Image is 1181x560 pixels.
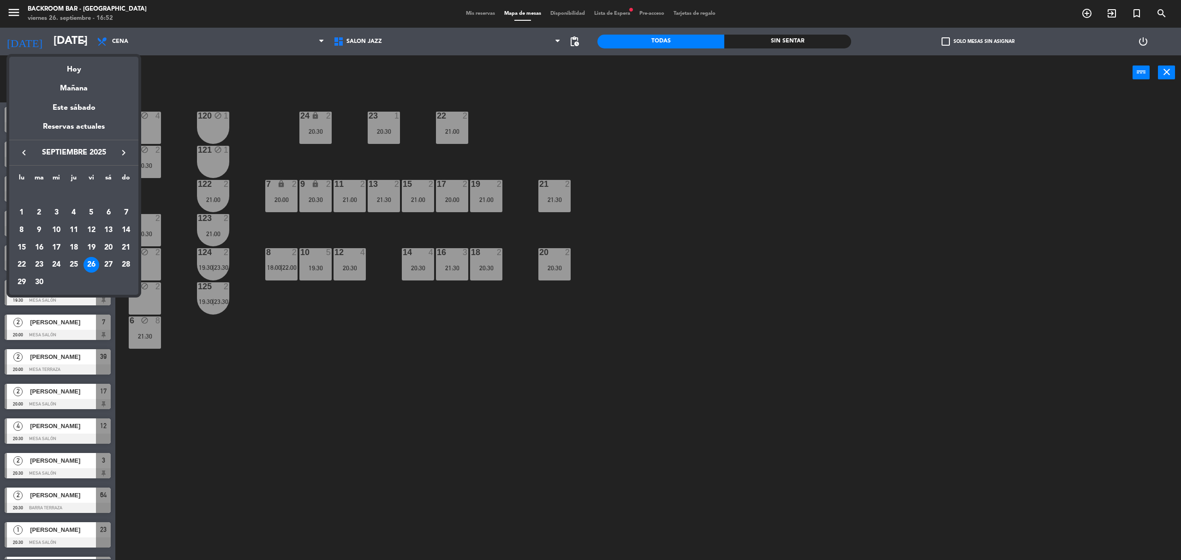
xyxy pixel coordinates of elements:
td: 9 de septiembre de 2025 [30,221,48,239]
td: 25 de septiembre de 2025 [65,256,83,274]
th: martes [30,173,48,187]
td: 29 de septiembre de 2025 [13,274,30,291]
td: 22 de septiembre de 2025 [13,256,30,274]
div: Reservas actuales [9,121,138,140]
div: 23 [31,257,47,273]
td: 20 de septiembre de 2025 [100,239,118,256]
th: miércoles [48,173,65,187]
td: 24 de septiembre de 2025 [48,256,65,274]
td: 13 de septiembre de 2025 [100,221,118,239]
div: 12 [84,222,99,238]
td: 2 de septiembre de 2025 [30,204,48,221]
div: 6 [101,205,116,220]
td: 28 de septiembre de 2025 [117,256,135,274]
div: 20 [101,240,116,256]
td: 8 de septiembre de 2025 [13,221,30,239]
div: 22 [14,257,30,273]
div: 19 [84,240,99,256]
td: 19 de septiembre de 2025 [83,239,100,256]
td: 15 de septiembre de 2025 [13,239,30,256]
div: 17 [48,240,64,256]
div: 26 [84,257,99,273]
div: 3 [48,205,64,220]
button: keyboard_arrow_left [16,147,32,159]
div: Mañana [9,76,138,95]
td: 14 de septiembre de 2025 [117,221,135,239]
td: SEP. [13,187,135,204]
td: 6 de septiembre de 2025 [100,204,118,221]
div: 11 [66,222,82,238]
div: 7 [118,205,134,220]
button: keyboard_arrow_right [115,147,132,159]
div: 21 [118,240,134,256]
div: 2 [31,205,47,220]
span: septiembre 2025 [32,147,115,159]
td: 10 de septiembre de 2025 [48,221,65,239]
th: jueves [65,173,83,187]
td: 30 de septiembre de 2025 [30,274,48,291]
div: 28 [118,257,134,273]
div: 27 [101,257,116,273]
div: 13 [101,222,116,238]
i: keyboard_arrow_right [118,147,129,158]
div: Este sábado [9,95,138,121]
td: 7 de septiembre de 2025 [117,204,135,221]
div: 15 [14,240,30,256]
th: sábado [100,173,118,187]
div: 4 [66,205,82,220]
td: 26 de septiembre de 2025 [83,256,100,274]
div: 10 [48,222,64,238]
div: Hoy [9,57,138,76]
td: 4 de septiembre de 2025 [65,204,83,221]
div: 30 [31,274,47,290]
td: 27 de septiembre de 2025 [100,256,118,274]
td: 12 de septiembre de 2025 [83,221,100,239]
div: 5 [84,205,99,220]
td: 5 de septiembre de 2025 [83,204,100,221]
div: 25 [66,257,82,273]
td: 18 de septiembre de 2025 [65,239,83,256]
th: domingo [117,173,135,187]
div: 16 [31,240,47,256]
td: 16 de septiembre de 2025 [30,239,48,256]
td: 23 de septiembre de 2025 [30,256,48,274]
div: 1 [14,205,30,220]
i: keyboard_arrow_left [18,147,30,158]
td: 17 de septiembre de 2025 [48,239,65,256]
div: 29 [14,274,30,290]
div: 24 [48,257,64,273]
div: 8 [14,222,30,238]
td: 1 de septiembre de 2025 [13,204,30,221]
div: 9 [31,222,47,238]
div: 18 [66,240,82,256]
div: 14 [118,222,134,238]
th: lunes [13,173,30,187]
td: 11 de septiembre de 2025 [65,221,83,239]
td: 21 de septiembre de 2025 [117,239,135,256]
th: viernes [83,173,100,187]
td: 3 de septiembre de 2025 [48,204,65,221]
